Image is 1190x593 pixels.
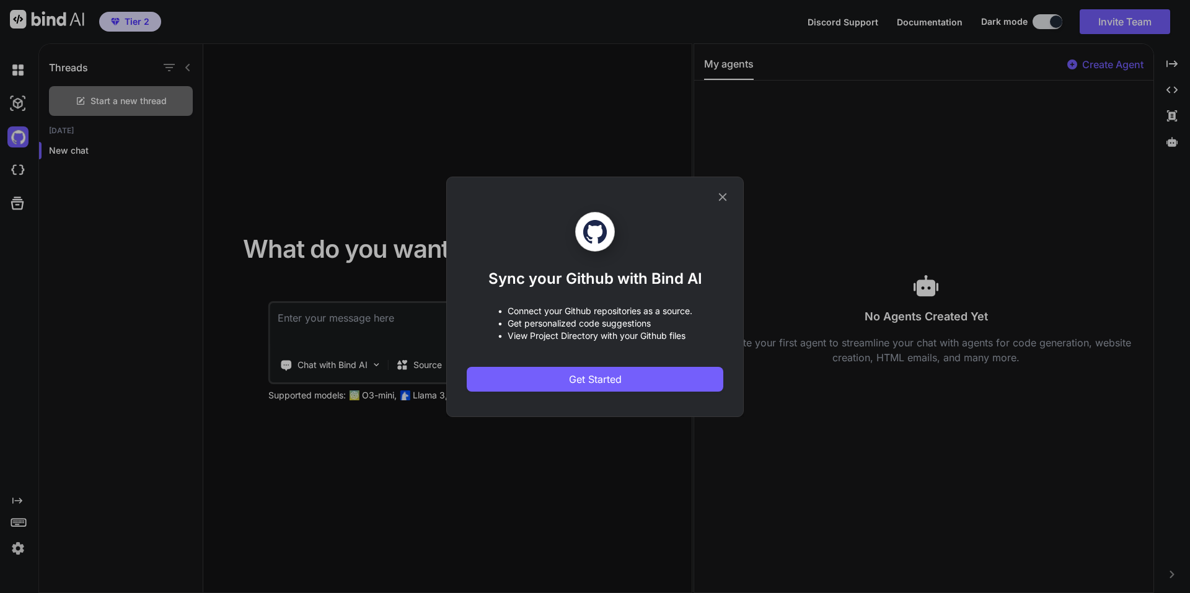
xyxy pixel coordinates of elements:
span: Get Started [569,372,622,387]
p: • Connect your Github repositories as a source. [498,305,692,317]
button: Get Started [467,367,723,392]
h1: Sync your Github with Bind AI [488,269,702,289]
p: • View Project Directory with your Github files [498,330,692,342]
p: • Get personalized code suggestions [498,317,692,330]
